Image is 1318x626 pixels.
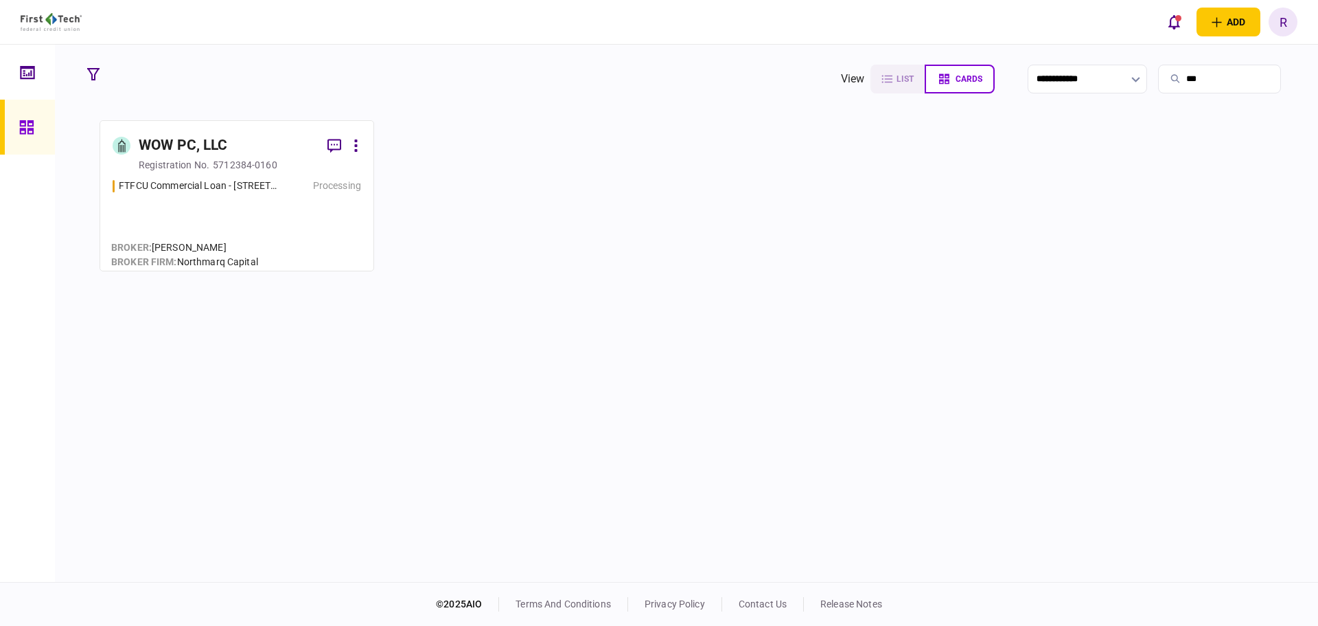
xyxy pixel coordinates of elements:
[21,13,82,31] img: client company logo
[436,597,499,612] div: © 2025 AIO
[111,256,177,267] span: broker firm :
[111,242,152,253] span: Broker :
[516,599,611,610] a: terms and conditions
[139,158,209,172] div: registration no.
[645,599,705,610] a: privacy policy
[820,599,882,610] a: release notes
[925,65,995,93] button: cards
[139,135,227,157] div: WOW PC, LLC
[1269,8,1297,36] button: R
[111,241,258,255] div: [PERSON_NAME]
[1159,8,1188,36] button: open notifications list
[841,71,865,87] div: view
[213,158,277,172] div: 5712384-0160
[313,179,361,193] div: Processing
[956,74,982,84] span: cards
[100,120,374,271] a: WOW PC, LLCregistration no.5712384-0160FTFCU Commercial Loan - 2203 Texas ParkwayProcessingBroker...
[1196,8,1260,36] button: open adding identity options
[870,65,925,93] button: list
[111,255,258,269] div: Northmarq Capital
[739,599,787,610] a: contact us
[897,74,914,84] span: list
[119,179,279,193] div: FTFCU Commercial Loan - 2203 Texas Parkway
